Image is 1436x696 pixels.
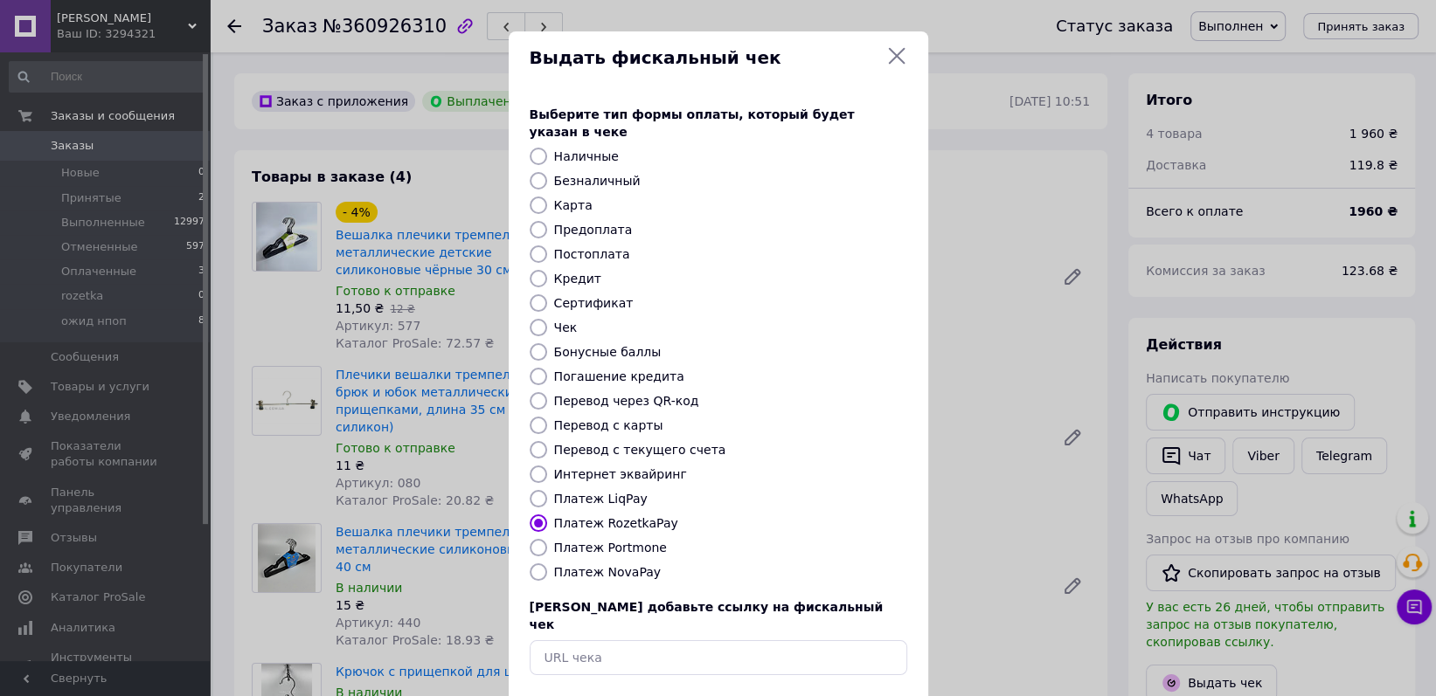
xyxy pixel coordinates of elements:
label: Платеж RozetkaPay [554,516,678,530]
span: [PERSON_NAME] добавьте ссылку на фискальный чек [530,600,884,631]
label: Чек [554,320,578,334]
span: Выдать фискальный чек [530,45,879,71]
label: Безналичный [554,174,641,188]
label: Предоплата [554,223,633,237]
label: Перевод через QR-код [554,394,699,408]
label: Перевод с текущего счета [554,443,726,457]
label: Наличные [554,149,619,163]
input: URL чека [530,640,907,675]
label: Погашение кредита [554,369,684,383]
label: Платеж NovaPay [554,565,661,579]
label: Интернет эквайринг [554,467,687,481]
label: Сертификат [554,296,634,310]
label: Платеж LiqPay [554,492,648,506]
span: Выберите тип формы оплаты, который будет указан в чеке [530,107,855,139]
label: Кредит [554,272,601,286]
label: Платеж Portmone [554,541,667,555]
label: Перевод с карты [554,418,663,432]
label: Постоплата [554,247,630,261]
label: Бонусные баллы [554,345,662,359]
label: Карта [554,198,593,212]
